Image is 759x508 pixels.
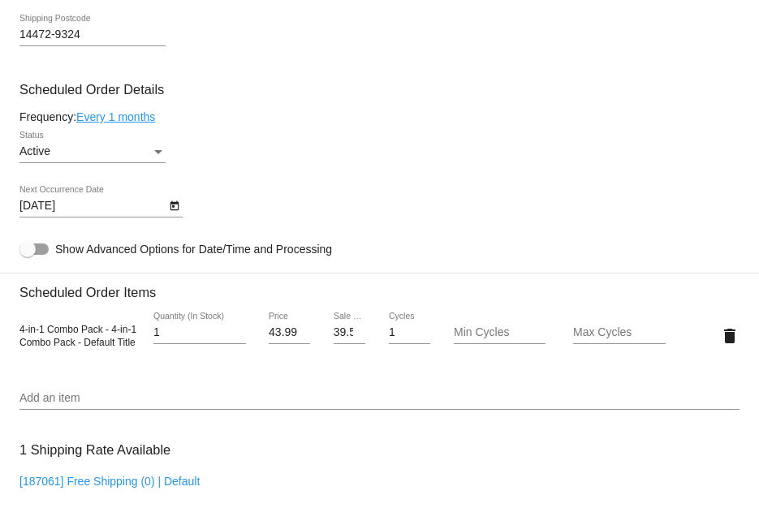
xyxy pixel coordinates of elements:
[19,82,740,97] h3: Scheduled Order Details
[19,392,740,405] input: Add an item
[334,326,366,339] input: Sale Price
[19,433,170,467] h3: 1 Shipping Rate Available
[19,324,136,348] span: 4-in-1 Combo Pack - 4-in-1 Combo Pack - Default Title
[19,145,166,158] mat-select: Status
[573,326,666,339] input: Max Cycles
[166,196,183,213] button: Open calendar
[19,273,740,300] h3: Scheduled Order Items
[19,200,166,213] input: Next Occurrence Date
[76,110,155,123] a: Every 1 months
[19,28,166,41] input: Shipping Postcode
[19,475,200,488] a: [187061] Free Shipping (0) | Default
[720,326,740,346] mat-icon: delete
[19,144,50,157] span: Active
[153,326,246,339] input: Quantity (In Stock)
[454,326,546,339] input: Min Cycles
[389,326,430,339] input: Cycles
[269,326,310,339] input: Price
[55,241,332,257] span: Show Advanced Options for Date/Time and Processing
[19,110,740,123] div: Frequency:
